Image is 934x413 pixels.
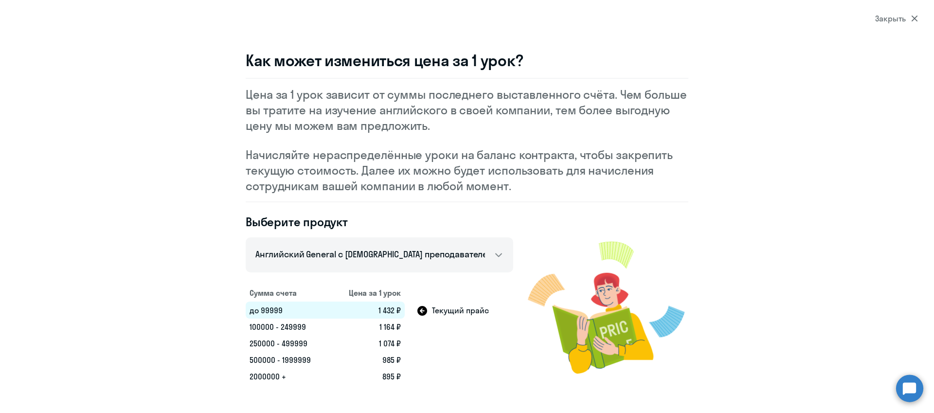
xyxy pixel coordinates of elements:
[246,214,513,230] h4: Выберите продукт
[405,302,513,319] td: Текущий прайс
[246,147,688,194] p: Начисляйте нераспределённые уроки на баланс контракта, чтобы закрепить текущую стоимость. Далее и...
[875,13,918,24] div: Закрыть
[331,335,405,352] td: 1 074 ₽
[331,284,405,302] th: Цена за 1 урок
[246,352,331,368] td: 500000 - 1999999
[331,302,405,319] td: 1 432 ₽
[331,352,405,368] td: 985 ₽
[528,230,688,385] img: modal-image.png
[246,302,331,319] td: до 99999
[246,87,688,133] p: Цена за 1 урок зависит от суммы последнего выставленного счёта. Чем больше вы тратите на изучение...
[331,368,405,385] td: 895 ₽
[246,284,331,302] th: Сумма счета
[246,319,331,335] td: 100000 - 249999
[246,51,688,70] h3: Как может измениться цена за 1 урок?
[246,368,331,385] td: 2000000 +
[246,335,331,352] td: 250000 - 499999
[331,319,405,335] td: 1 164 ₽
